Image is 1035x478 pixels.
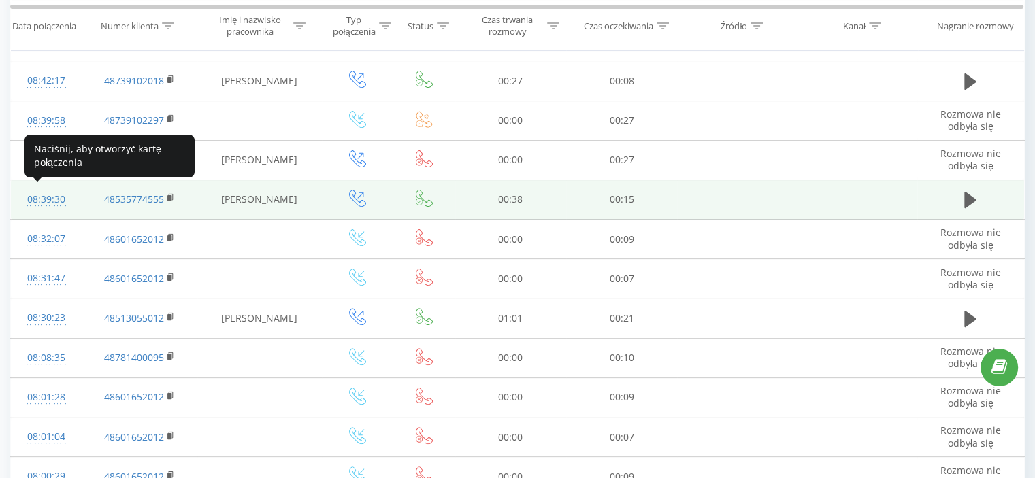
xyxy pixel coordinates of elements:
[408,20,433,31] div: Status
[940,266,1001,291] span: Rozmowa nie odbyła się
[455,298,566,338] td: 01:01
[197,180,322,219] td: [PERSON_NAME]
[940,424,1001,449] span: Rozmowa nie odbyła się
[104,311,164,324] a: 48513055012
[104,192,164,205] a: 48535774555
[104,430,164,443] a: 48601652012
[455,220,566,259] td: 00:00
[566,417,677,457] td: 00:07
[332,14,375,37] div: Typ połączenia
[24,424,68,450] div: 08:01:04
[24,107,68,134] div: 08:39:58
[843,20,866,31] div: Kanał
[24,345,68,371] div: 08:08:35
[455,417,566,457] td: 00:00
[940,345,1001,370] span: Rozmowa nie odbyła się
[566,298,677,338] td: 00:21
[197,140,322,180] td: [PERSON_NAME]
[101,20,159,31] div: Numer klienta
[197,298,322,338] td: [PERSON_NAME]
[566,338,677,377] td: 00:10
[940,384,1001,409] span: Rozmowa nie odbyła się
[104,351,164,364] a: 48781400095
[104,390,164,403] a: 48601652012
[940,147,1001,172] span: Rozmowa nie odbyła się
[455,61,566,101] td: 00:27
[566,220,677,259] td: 00:09
[24,384,68,411] div: 08:01:28
[721,20,747,31] div: Źródło
[455,140,566,180] td: 00:00
[210,14,290,37] div: Imię i nazwisko pracownika
[937,20,1014,31] div: Nagranie rozmowy
[455,377,566,417] td: 00:00
[455,101,566,140] td: 00:00
[566,377,677,417] td: 00:09
[455,259,566,298] td: 00:00
[24,226,68,252] div: 08:32:07
[940,226,1001,251] span: Rozmowa nie odbyła się
[104,74,164,87] a: 48739102018
[104,114,164,126] a: 48739102297
[566,259,677,298] td: 00:07
[24,135,195,177] div: Naciśnij, aby otworzyć kartę połączenia
[24,67,68,94] div: 08:42:17
[940,107,1001,133] span: Rozmowa nie odbyła się
[104,233,164,245] a: 48601652012
[566,101,677,140] td: 00:27
[24,265,68,292] div: 08:31:47
[471,14,544,37] div: Czas trwania rozmowy
[455,338,566,377] td: 00:00
[566,140,677,180] td: 00:27
[566,180,677,219] td: 00:15
[12,20,76,31] div: Data połączenia
[24,186,68,213] div: 08:39:30
[566,61,677,101] td: 00:08
[455,180,566,219] td: 00:38
[24,305,68,331] div: 08:30:23
[197,61,322,101] td: [PERSON_NAME]
[584,20,653,31] div: Czas oczekiwania
[104,272,164,285] a: 48601652012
